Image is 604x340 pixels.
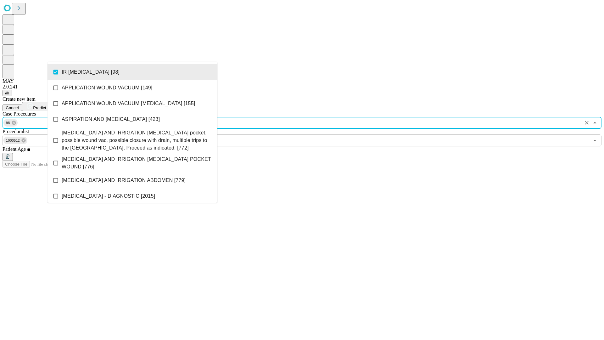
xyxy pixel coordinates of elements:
[3,119,18,127] div: 98
[3,78,601,84] div: MAY
[62,84,152,92] span: APPLICATION WOUND VACUUM [149]
[22,102,51,111] button: Predict
[590,136,599,145] button: Open
[62,192,155,200] span: [MEDICAL_DATA] - DIAGNOSTIC [2015]
[62,116,160,123] span: ASPIRATION AND [MEDICAL_DATA] [423]
[6,105,19,110] span: Cancel
[3,84,601,90] div: 2.0.241
[5,91,9,95] span: @
[62,100,195,107] span: APPLICATION WOUND VACUUM [MEDICAL_DATA] [155]
[33,105,46,110] span: Predict
[3,137,22,144] span: 1000512
[3,129,29,134] span: Proceduralist
[590,118,599,127] button: Close
[62,129,212,152] span: [MEDICAL_DATA] AND IRRIGATION [MEDICAL_DATA] pocket, possible wound vac, possible closure with dr...
[3,111,36,116] span: Scheduled Procedure
[3,96,36,102] span: Create new item
[3,146,26,152] span: Patient Age
[3,90,12,96] button: @
[62,156,212,171] span: [MEDICAL_DATA] AND IRRIGATION [MEDICAL_DATA] POCKET WOUND [776]
[3,137,27,144] div: 1000512
[62,177,186,184] span: [MEDICAL_DATA] AND IRRIGATION ABDOMEN [779]
[3,105,22,111] button: Cancel
[3,119,13,127] span: 98
[62,68,120,76] span: IR [MEDICAL_DATA] [98]
[582,118,591,127] button: Clear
